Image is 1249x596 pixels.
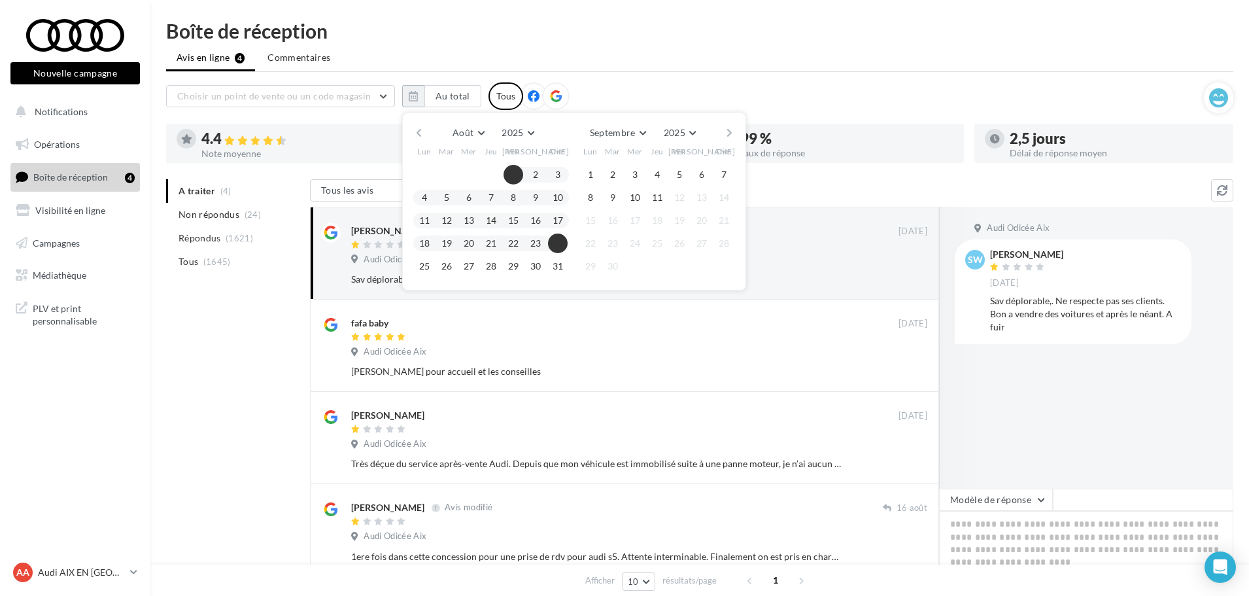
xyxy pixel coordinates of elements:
span: Mar [605,146,621,157]
span: Mer [461,146,477,157]
div: Open Intercom Messenger [1205,552,1236,583]
button: 17 [625,211,645,230]
button: 29 [581,256,600,276]
button: Au total [424,85,481,107]
span: [DATE] [898,410,927,422]
span: [PERSON_NAME] [668,146,736,157]
span: Mer [627,146,643,157]
button: Août [447,124,489,142]
div: Tous [488,82,523,110]
button: 2 [603,165,623,184]
div: Taux de réponse [740,149,953,158]
a: Opérations [8,131,143,158]
button: 22 [581,234,600,253]
div: Boîte de réception [166,21,1233,41]
span: Campagnes [33,237,80,248]
button: 19 [670,211,689,230]
button: Modèle de réponse [939,489,1053,511]
span: 2025 [502,127,523,138]
button: 10 [625,188,645,207]
span: Audi Odicée Aix [364,346,426,358]
button: 30 [526,256,545,276]
div: Sav déplorable,. Ne respecte pas ses clients. Bon a vendre des voitures et après le néant. A fuir [990,294,1181,334]
span: Dim [716,146,732,157]
div: 2,5 jours [1010,131,1223,146]
span: [DATE] [898,226,927,237]
button: 4 [415,188,434,207]
span: Répondus [179,232,221,245]
span: (1645) [203,256,231,267]
span: Visibilité en ligne [35,205,105,216]
button: Au total [402,85,481,107]
span: [DATE] [990,277,1019,289]
div: 4.4 [201,131,415,147]
button: 26 [437,256,456,276]
a: Médiathèque [8,262,143,289]
button: 18 [647,211,667,230]
div: Sav déplorable,. Ne respecte pas ses clients. Bon a vendre des voitures et après le néant. A fuir [351,273,842,286]
button: 2 [526,165,545,184]
button: 8 [504,188,523,207]
button: 25 [647,234,667,253]
span: Audi Odicée Aix [364,531,426,542]
button: 18 [415,234,434,253]
button: 6 [692,165,711,184]
button: 1 [581,165,600,184]
button: 23 [526,234,545,253]
button: 3 [548,165,568,184]
span: Dim [550,146,566,157]
button: 6 [459,188,479,207]
button: 20 [692,211,711,230]
span: (1621) [226,233,253,243]
button: 16 [603,211,623,230]
a: AA Audi AIX EN [GEOGRAPHIC_DATA] [10,560,140,585]
button: Notifications [8,98,137,126]
div: Délai de réponse moyen [1010,149,1223,158]
button: 3 [625,165,645,184]
span: [PERSON_NAME] [502,146,570,157]
button: 5 [670,165,689,184]
span: Tous les avis [321,184,374,196]
div: 1ere fois dans cette concession pour une prise de rdv pour audi s5. Attente interminable. Finalem... [351,550,842,563]
button: 10 [548,188,568,207]
button: 29 [504,256,523,276]
span: Non répondus [179,208,239,221]
button: 28 [481,256,501,276]
span: 2025 [664,127,685,138]
span: Afficher [585,574,615,587]
span: Médiathèque [33,270,86,281]
button: 15 [504,211,523,230]
button: 8 [581,188,600,207]
span: Tous [179,255,198,268]
div: fafa baby [351,317,388,330]
span: Commentaires [267,51,330,64]
span: Notifications [35,106,88,117]
button: 11 [647,188,667,207]
div: [PERSON_NAME] [990,250,1063,259]
button: Choisir un point de vente ou un code magasin [166,85,395,107]
button: 1 [504,165,523,184]
button: 21 [714,211,734,230]
span: Jeu [485,146,498,157]
button: 11 [415,211,434,230]
button: 23 [603,234,623,253]
div: Note moyenne [201,149,415,158]
span: Lun [583,146,598,157]
p: Audi AIX EN [GEOGRAPHIC_DATA] [38,566,125,579]
button: 17 [548,211,568,230]
span: PLV et print personnalisable [33,300,135,328]
span: 16 août [897,502,927,514]
button: 25 [415,256,434,276]
button: 28 [714,234,734,253]
button: 20 [459,234,479,253]
span: Audi Odicée Aix [987,222,1050,234]
button: 4 [647,165,667,184]
button: 26 [670,234,689,253]
button: 19 [437,234,456,253]
button: 10 [622,572,655,591]
span: SW [968,253,983,266]
div: 99 % [740,131,953,146]
div: 4 [125,173,135,183]
button: 14 [481,211,501,230]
